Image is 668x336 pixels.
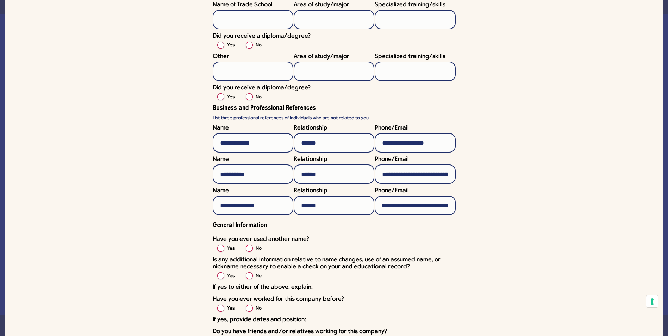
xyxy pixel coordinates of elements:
label: Yes [227,272,235,280]
p: List three professional references of individuals who are not related to you. [213,115,456,121]
span: Did you receive a diploma/degree? [213,85,311,91]
span: Name of Trade School [213,1,273,8]
span: Specialized training/skills [375,1,445,8]
span: Name [213,125,229,131]
span: Relationship [294,187,327,194]
span: Area of study/major [294,53,349,60]
span: Phone/Email [375,156,409,163]
span: Relationship [294,156,327,163]
label: No [256,272,262,280]
span: Have you ever worked for this company before? [213,296,344,303]
label: No [256,41,262,50]
span: Have you ever used another name? [213,236,309,243]
span: Specialized training/skills [375,53,445,60]
span: Other [213,53,229,60]
label: Yes [227,93,235,101]
h3: Business and Professional References [213,105,456,112]
span: Name [213,187,229,194]
span: Did you receive a diploma/degree? [213,33,311,39]
label: No [256,304,262,313]
span: Is any additional information relative to name changes, use of an assumed name, or nickname neces... [213,256,441,270]
button: Your consent preferences for tracking technologies [646,295,658,307]
span: Area of study/major [294,1,349,8]
label: Yes [227,41,235,50]
label: No [256,244,262,253]
span: Relationship [294,125,327,131]
label: Yes [227,304,235,313]
span: Do you have friends and/or relatives working for this company? [213,328,387,335]
span: If yes, provide dates and position: [213,316,306,323]
span: If yes to either of the above, explain: [213,284,313,291]
label: No [256,93,262,101]
h3: General Information [213,222,456,229]
span: Phone/Email [375,187,409,194]
label: Yes [227,244,235,253]
span: Name [213,156,229,163]
span: Phone/Email [375,125,409,131]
